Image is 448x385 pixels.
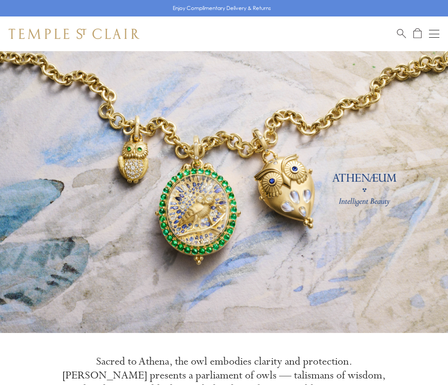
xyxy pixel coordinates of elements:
a: Open Shopping Bag [413,28,422,39]
img: Temple St. Clair [9,29,139,39]
button: Open navigation [429,29,439,39]
p: Enjoy Complimentary Delivery & Returns [173,4,271,13]
a: Search [397,28,406,39]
